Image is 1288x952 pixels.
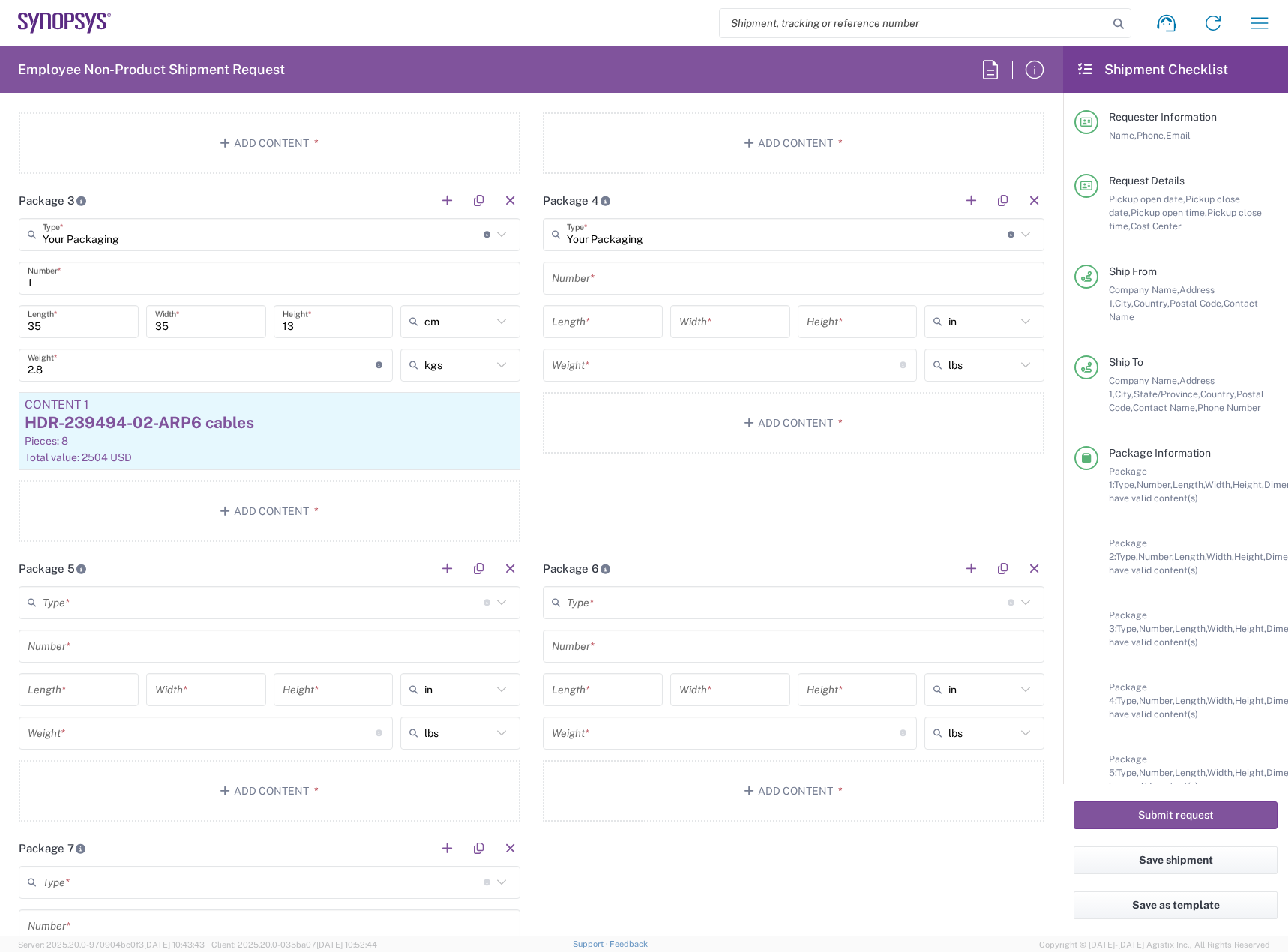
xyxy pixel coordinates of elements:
span: Package Information [1109,447,1211,459]
span: Client: 2025.20.0-035ba07 [211,940,377,949]
button: Add Content* [543,760,1044,822]
button: Save shipment [1074,846,1278,874]
span: Requester Information [1109,111,1217,123]
span: Name, [1109,130,1137,141]
h2: Employee Non-Product Shipment Request [18,61,285,79]
span: Phone, [1137,130,1166,141]
a: Feedback [610,939,648,948]
span: Request Details [1109,175,1185,187]
span: Package 1: [1109,466,1147,490]
span: Length, [1174,551,1206,562]
span: [DATE] 10:43:43 [144,940,205,949]
input: Shipment, tracking or reference number [720,9,1108,37]
span: Width, [1206,551,1234,562]
button: Add Content* [19,480,520,542]
span: Length, [1175,695,1207,706]
h2: Package 7 [19,841,86,856]
span: Height, [1233,479,1264,490]
span: Length, [1175,623,1207,634]
div: Pieces: 8 [25,434,514,448]
span: Company Name, [1109,284,1179,295]
span: Package 3: [1109,609,1147,634]
span: Type, [1114,479,1137,490]
button: Add Content* [543,392,1044,454]
span: Type, [1116,695,1139,706]
span: Cost Center [1131,220,1182,232]
span: Height, [1234,551,1266,562]
span: Width, [1207,623,1235,634]
h2: Package 4 [543,193,611,208]
span: Ship To [1109,356,1143,368]
span: Number, [1138,551,1174,562]
span: Pickup open date, [1109,193,1185,205]
span: Height, [1235,695,1266,706]
span: Package 5: [1109,753,1147,778]
span: Package 4: [1109,681,1147,706]
span: Type, [1116,623,1139,634]
h2: Package 6 [543,561,611,576]
span: Width, [1207,695,1235,706]
span: Length, [1173,479,1205,490]
span: City, [1115,388,1134,400]
span: Copyright © [DATE]-[DATE] Agistix Inc., All Rights Reserved [1039,938,1270,951]
span: Contact Name, [1133,402,1197,413]
span: Length, [1175,767,1207,778]
span: Number, [1139,695,1175,706]
button: Submit request [1074,801,1278,829]
span: Package 2: [1109,537,1147,562]
span: [DATE] 10:52:44 [316,940,377,949]
span: Postal Code, [1170,298,1224,309]
span: Width, [1207,767,1235,778]
span: Country, [1200,388,1236,400]
span: City, [1115,298,1134,309]
h2: Shipment Checklist [1077,61,1228,79]
h2: Package 3 [19,193,87,208]
span: Company Name, [1109,375,1179,386]
span: Width, [1205,479,1233,490]
span: Height, [1235,623,1266,634]
span: Number, [1139,623,1175,634]
span: Email [1166,130,1191,141]
h2: Package 5 [19,561,87,576]
span: State/Province, [1134,388,1200,400]
button: Add Content* [543,112,1044,174]
button: Add Content* [19,112,520,174]
span: Ship From [1109,265,1157,277]
div: Total value: 2504 USD [25,451,514,464]
div: HDR-239494-02-ARP6 cables [25,412,514,434]
span: Phone Number [1197,402,1261,413]
button: Add Content* [19,760,520,822]
span: Pickup open time, [1131,207,1207,218]
span: Country, [1134,298,1170,309]
button: Save as template [1074,891,1278,919]
span: Server: 2025.20.0-970904bc0f3 [18,940,205,949]
span: Number, [1137,479,1173,490]
div: Content 1 [25,398,514,412]
span: Number, [1139,767,1175,778]
span: Height, [1235,767,1266,778]
a: Support [573,939,610,948]
span: Type, [1116,551,1138,562]
span: Type, [1116,767,1139,778]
